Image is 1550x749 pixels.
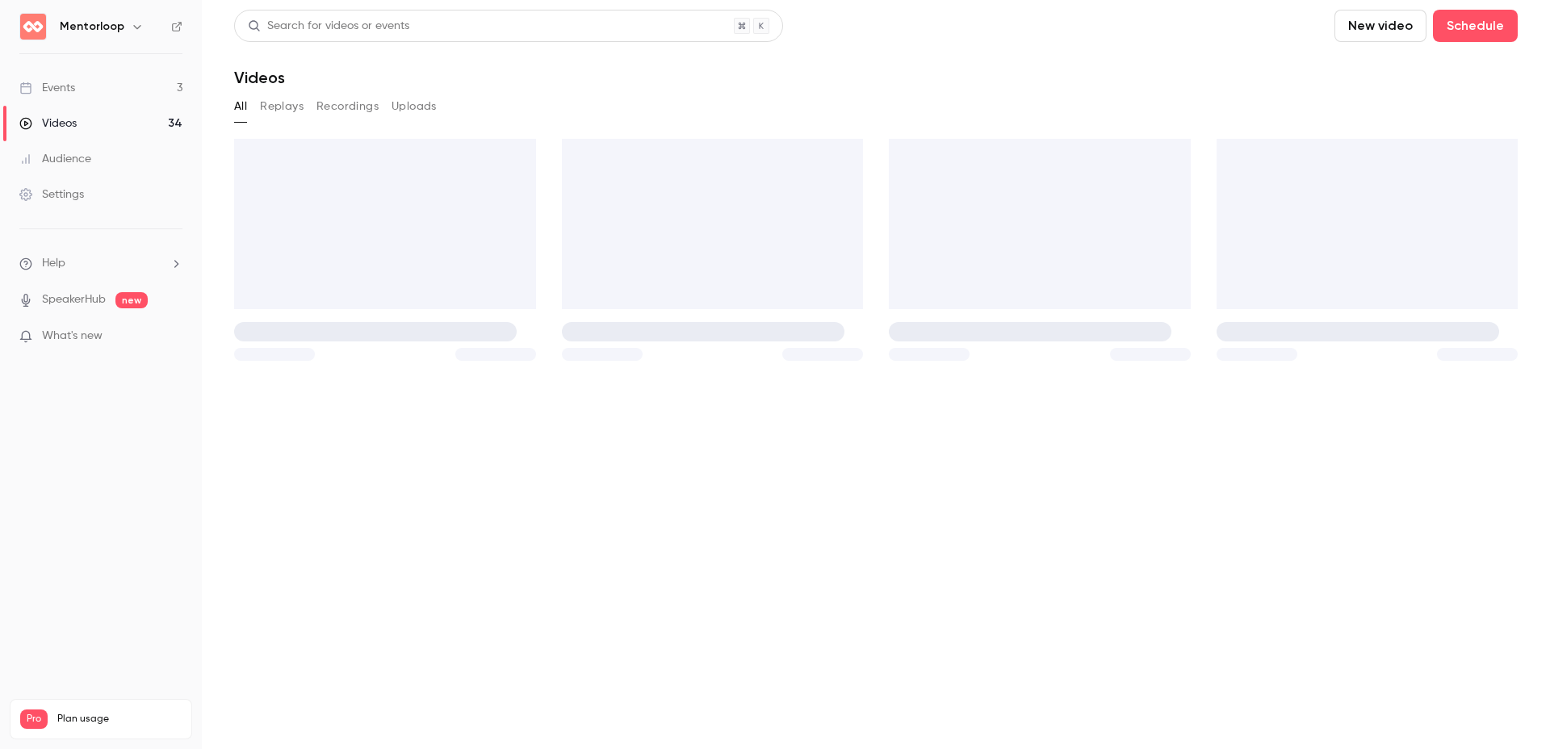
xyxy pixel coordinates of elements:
[19,115,77,132] div: Videos
[19,255,182,272] li: help-dropdown-opener
[19,80,75,96] div: Events
[42,255,65,272] span: Help
[1334,10,1426,42] button: New video
[234,10,1518,739] section: Videos
[392,94,437,119] button: Uploads
[248,18,409,35] div: Search for videos or events
[316,94,379,119] button: Recordings
[57,713,182,726] span: Plan usage
[42,328,103,345] span: What's new
[19,186,84,203] div: Settings
[19,151,91,167] div: Audience
[234,68,285,87] h1: Videos
[115,292,148,308] span: new
[1433,10,1518,42] button: Schedule
[60,19,124,35] h6: Mentorloop
[260,94,304,119] button: Replays
[42,291,106,308] a: SpeakerHub
[234,94,247,119] button: All
[20,14,46,40] img: Mentorloop
[20,709,48,729] span: Pro
[163,329,182,344] iframe: Noticeable Trigger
